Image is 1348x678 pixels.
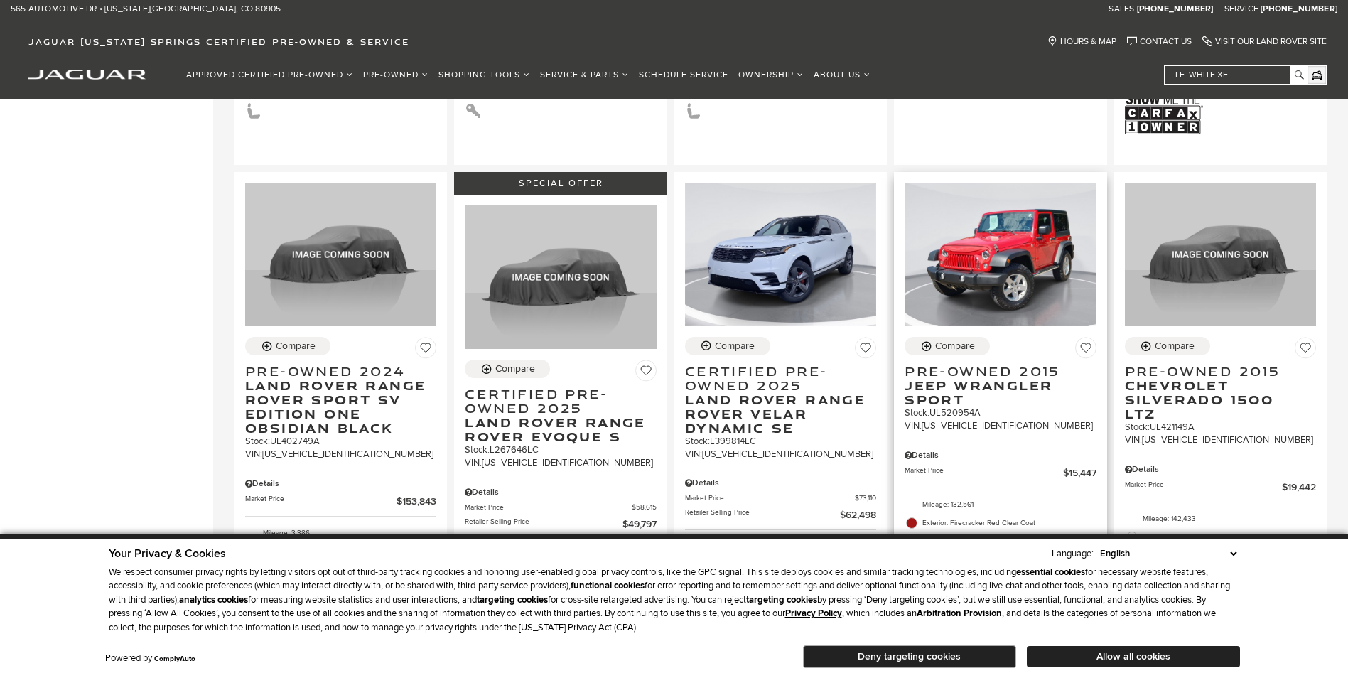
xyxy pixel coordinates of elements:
[905,449,1096,462] div: Pricing Details - Pre-Owned 2015 Jeep Wrangler Sport
[465,360,550,378] button: Compare Vehicle
[746,594,817,606] strong: targeting cookies
[465,387,645,415] span: Certified Pre-Owned 2025
[685,435,876,448] div: Stock : L399814LC
[685,493,855,504] span: Market Price
[571,580,645,591] strong: functional cookies
[154,655,195,663] a: ComplyAuto
[276,340,316,353] div: Compare
[495,362,535,375] div: Compare
[905,337,990,355] button: Compare Vehicle
[685,392,866,435] span: Land Rover Range Rover Velar Dynamic SE
[1165,66,1307,84] input: i.e. White XE
[1125,421,1316,434] div: Stock : UL421149A
[245,364,426,378] span: Pre-Owned 2024
[905,495,1096,514] li: Mileage: 132,561
[28,70,146,80] img: Jaguar
[245,183,436,326] img: 2024 Land Rover Range Rover Sport SV Edition One Obsidian Black
[1125,364,1305,378] span: Pre-Owned 2015
[1125,480,1282,495] span: Market Price
[905,183,1096,326] img: 2015 Jeep Wrangler Sport
[181,63,875,87] nav: Main Navigation
[1109,4,1134,14] span: Sales
[1125,510,1316,528] li: Mileage: 142,433
[245,337,330,355] button: Compare Vehicle
[465,502,656,513] a: Market Price $58,615
[397,494,436,509] span: $153,843
[632,502,657,513] span: $58,615
[465,517,656,532] a: Retailer Selling Price $49,797
[634,63,733,87] a: Schedule Service
[905,466,1062,480] span: Market Price
[465,456,656,469] div: VIN: [US_VEHICLE_IDENTIFICATION_NUMBER]
[1016,566,1085,578] strong: essential cookies
[245,378,426,435] span: Land Rover Range Rover Sport SV Edition One Obsidian Black
[733,63,809,87] a: Ownership
[1125,463,1316,476] div: Pricing Details - Pre-Owned 2015 Chevrolet Silverado 1500 LTZ
[465,502,631,513] span: Market Price
[1143,530,1316,544] span: Exterior: White Diamond Tricoat
[840,507,876,522] span: $62,498
[358,63,433,87] a: Pre-Owned
[179,594,248,606] strong: analytics cookies
[535,63,634,87] a: Service & Parts
[922,516,1096,530] span: Exterior: Firecracker Red Clear Coat
[685,477,876,490] div: Pricing Details - Certified Pre-Owned 2025 Land Rover Range Rover Velar Dynamic SE
[1047,36,1116,47] a: Hours & Map
[433,63,535,87] a: Shopping Tools
[905,364,1096,407] a: Pre-Owned 2015Jeep Wrangler Sport
[917,608,1002,619] strong: Arbitration Provision
[28,68,146,80] a: jaguar
[245,524,436,542] li: Mileage: 3,386
[1096,547,1240,561] select: Language Select
[465,415,645,443] span: Land Rover Range Rover Evoque S
[1282,480,1316,495] span: $19,442
[905,407,1096,419] div: Stock : UL520954A
[685,493,876,504] a: Market Price $73,110
[1261,4,1337,15] a: [PHONE_NUMBER]
[685,507,876,522] a: Retailer Selling Price $62,498
[245,478,436,490] div: Pricing Details - Pre-Owned 2024 Land Rover Range Rover Sport SV Edition One Obsidian Black
[1125,378,1305,421] span: Chevrolet Silverado 1500 LTZ
[1125,337,1210,355] button: Compare Vehicle
[785,608,842,619] u: Privacy Policy
[1125,434,1316,446] div: VIN: [US_VEHICLE_IDENTIFICATION_NUMBER]
[181,63,358,87] a: Approved Certified Pre-Owned
[905,466,1096,480] a: Market Price $15,447
[1295,337,1316,364] button: Save Vehicle
[685,364,866,392] span: Certified Pre-Owned 2025
[245,364,436,435] a: Pre-Owned 2024Land Rover Range Rover Sport SV Edition One Obsidian Black
[685,337,770,355] button: Compare Vehicle
[465,387,656,443] a: Certified Pre-Owned 2025Land Rover Range Rover Evoque S
[1125,364,1316,421] a: Pre-Owned 2015Chevrolet Silverado 1500 LTZ
[465,104,482,114] span: Keyless Entry
[685,183,876,326] img: 2025 Land Rover Range Rover Velar Dynamic SE
[245,494,397,509] span: Market Price
[685,448,876,461] div: VIN: [US_VEHICLE_IDENTIFICATION_NUMBER]
[1125,183,1316,326] img: 2015 Chevrolet Silverado 1500 LTZ
[11,4,281,15] a: 565 Automotive Dr • [US_STATE][GEOGRAPHIC_DATA], CO 80905
[245,494,436,509] a: Market Price $153,843
[28,36,409,47] span: Jaguar [US_STATE] Springs Certified Pre-Owned & Service
[1202,36,1327,47] a: Visit Our Land Rover Site
[905,364,1085,378] span: Pre-Owned 2015
[465,443,656,456] div: Stock : L267646LC
[21,36,416,47] a: Jaguar [US_STATE] Springs Certified Pre-Owned & Service
[685,364,876,435] a: Certified Pre-Owned 2025Land Rover Range Rover Velar Dynamic SE
[477,594,548,606] strong: targeting cookies
[454,172,667,195] div: Special Offer
[1224,4,1258,14] span: Service
[465,205,656,349] img: 2025 Land Rover Range Rover Evoque S
[685,104,702,114] span: Leather Seats
[905,419,1096,432] div: VIN: [US_VEHICLE_IDENTIFICATION_NUMBER]
[855,493,876,504] span: $73,110
[622,517,657,532] span: $49,797
[1052,549,1094,559] div: Language:
[803,645,1016,668] button: Deny targeting cookies
[1125,88,1203,140] img: Show Me the CARFAX 1-Owner Badge
[245,448,436,461] div: VIN: [US_VEHICLE_IDENTIFICATION_NUMBER]
[245,104,262,114] span: Leather Seats
[1137,4,1214,15] a: [PHONE_NUMBER]
[855,337,876,364] button: Save Vehicle
[809,63,875,87] a: About Us
[109,547,226,561] span: Your Privacy & Cookies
